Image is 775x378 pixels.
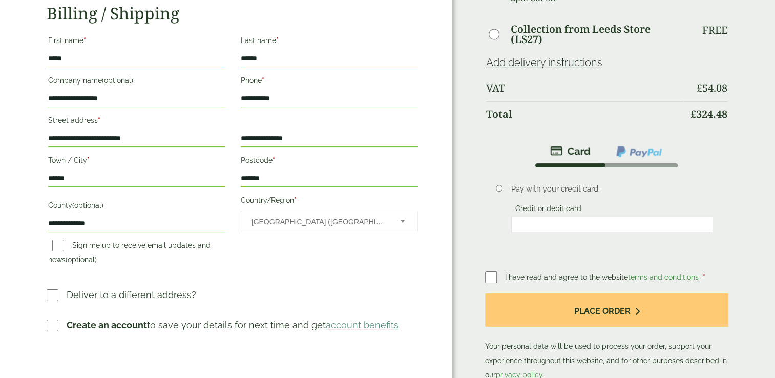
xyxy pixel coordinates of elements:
[72,201,103,209] span: (optional)
[98,116,100,124] abbr: required
[48,241,211,267] label: Sign me up to receive email updates and news
[294,196,297,204] abbr: required
[326,320,399,330] a: account benefits
[505,273,701,281] span: I have read and agree to the website
[511,204,585,216] label: Credit or debit card
[66,256,97,264] span: (optional)
[47,4,420,23] h2: Billing / Shipping
[67,318,399,332] p: to save your details for next time and get
[241,193,418,211] label: Country/Region
[511,24,683,45] label: Collection from Leeds Store (LS27)
[252,211,387,233] span: United Kingdom (UK)
[83,36,86,45] abbr: required
[690,107,727,121] bdi: 324.48
[48,73,225,91] label: Company name
[241,73,418,91] label: Phone
[615,145,663,158] img: ppcp-gateway.png
[514,220,709,229] iframe: Secure card payment input frame
[67,320,147,330] strong: Create an account
[697,81,702,95] span: £
[511,183,713,195] p: Pay with your credit card.
[241,33,418,51] label: Last name
[48,113,225,131] label: Street address
[697,81,727,95] bdi: 54.08
[262,76,264,85] abbr: required
[486,101,684,127] th: Total
[241,211,418,232] span: Country/Region
[690,107,696,121] span: £
[486,76,684,100] th: VAT
[48,198,225,216] label: County
[102,76,133,85] span: (optional)
[628,273,699,281] a: terms and conditions
[486,56,602,69] a: Add delivery instructions
[703,273,705,281] abbr: required
[48,153,225,171] label: Town / City
[48,33,225,51] label: First name
[67,288,196,302] p: Deliver to a different address?
[273,156,275,164] abbr: required
[52,240,64,251] input: Sign me up to receive email updates and news(optional)
[87,156,90,164] abbr: required
[276,36,279,45] abbr: required
[241,153,418,171] label: Postcode
[550,145,591,157] img: stripe.png
[485,293,729,327] button: Place order
[702,24,727,36] p: Free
